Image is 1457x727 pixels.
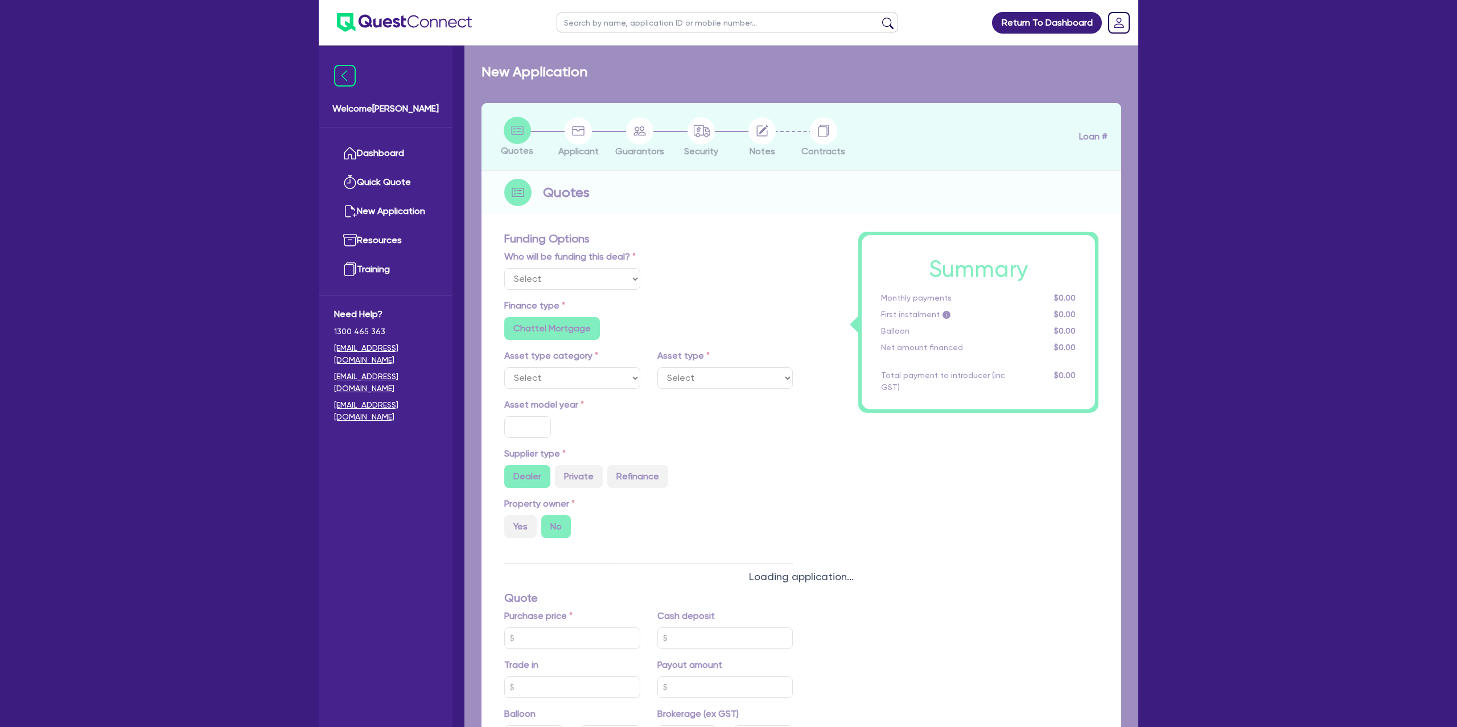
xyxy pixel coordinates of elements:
a: [EMAIL_ADDRESS][DOMAIN_NAME] [334,371,437,395]
a: Dropdown toggle [1104,8,1134,38]
a: New Application [334,197,437,226]
img: quest-connect-logo-blue [337,13,472,32]
a: Quick Quote [334,168,437,197]
span: Welcome [PERSON_NAME] [332,102,439,116]
span: Need Help? [334,307,437,321]
a: Return To Dashboard [992,12,1102,34]
span: 1300 465 363 [334,326,437,338]
img: icon-menu-close [334,65,356,87]
a: Dashboard [334,139,437,168]
img: resources [343,233,357,247]
a: [EMAIL_ADDRESS][DOMAIN_NAME] [334,399,437,423]
img: new-application [343,204,357,218]
input: Search by name, application ID or mobile number... [557,13,898,32]
img: quick-quote [343,175,357,189]
a: [EMAIL_ADDRESS][DOMAIN_NAME] [334,342,437,366]
a: Training [334,255,437,284]
img: training [343,262,357,276]
a: Resources [334,226,437,255]
div: Loading application... [464,569,1138,584]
